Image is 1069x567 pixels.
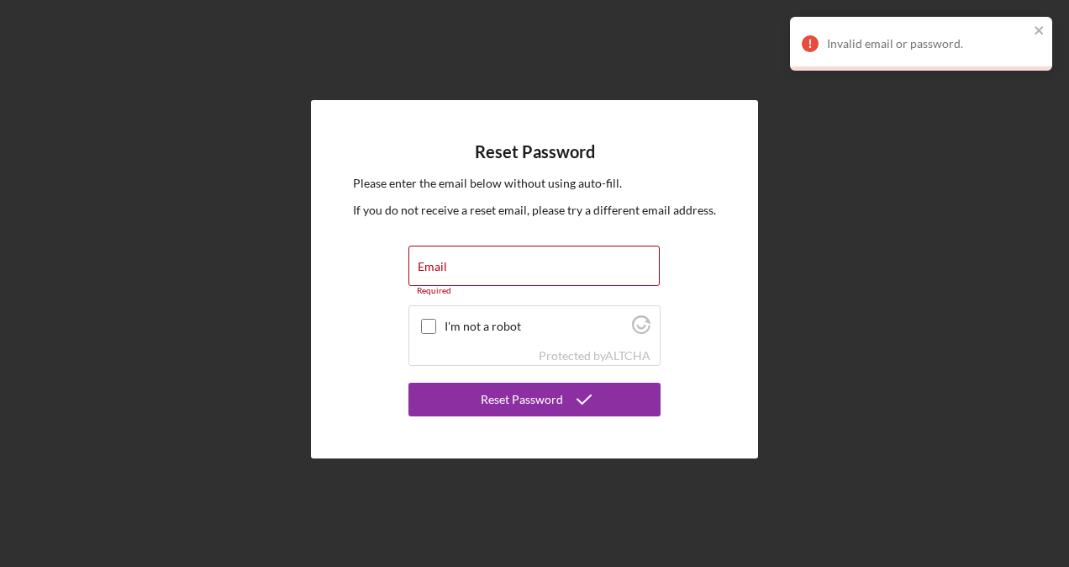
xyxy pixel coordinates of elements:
p: If you do not receive a reset email, please try a different email address. [353,201,716,220]
button: Reset Password [408,383,661,416]
div: Required [408,286,661,296]
div: Invalid email or password. [827,37,1029,50]
label: I'm not a robot [445,320,627,333]
a: Visit Altcha.org [605,348,650,363]
p: Please enter the email below without using auto-fill. [353,174,716,193]
button: close [1034,24,1045,40]
h4: Reset Password [475,142,595,162]
div: Protected by [539,349,650,363]
div: Reset Password [481,383,563,416]
label: Email [418,260,447,273]
a: Visit Altcha.org [632,322,650,336]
